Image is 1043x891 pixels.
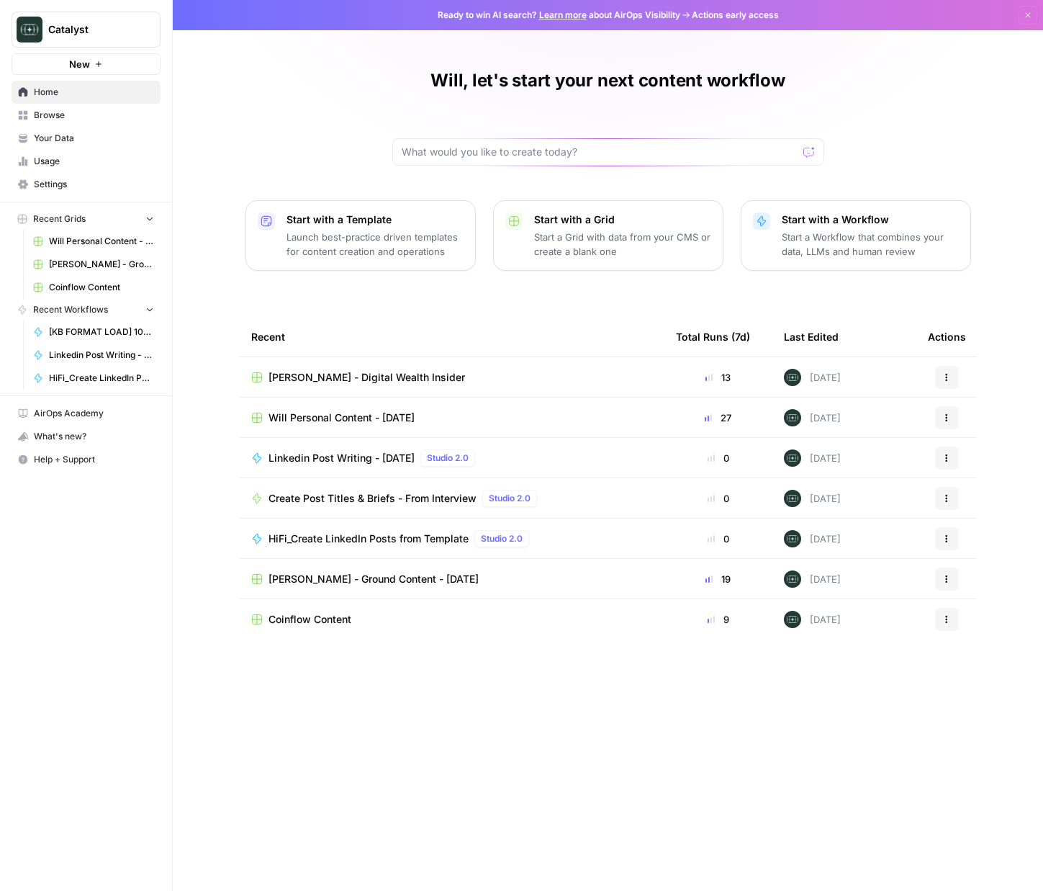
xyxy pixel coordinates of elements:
[676,572,761,586] div: 19
[48,22,135,37] span: Catalyst
[49,326,154,339] span: [KB FORMAT LOAD] 101 LinkedIn posts
[34,178,154,191] span: Settings
[782,230,959,259] p: Start a Workflow that combines your data, LLMs and human review
[438,9,680,22] span: Ready to win AI search? about AirOps Visibility
[27,367,161,390] a: HiFi_Create LinkedIn Posts from Template
[12,425,161,448] button: What's new?
[34,407,154,420] span: AirOps Academy
[268,572,479,586] span: [PERSON_NAME] - Ground Content - [DATE]
[49,281,154,294] span: Coinflow Content
[784,530,841,547] div: [DATE]
[676,317,750,357] div: Total Runs (7d)
[676,532,761,546] div: 0
[251,411,653,425] a: Will Personal Content - [DATE]
[676,491,761,506] div: 0
[33,303,108,316] span: Recent Workflows
[12,81,161,104] a: Home
[784,409,801,426] img: lkqc6w5wqsmhugm7jkiokl0d6w4g
[12,150,161,173] a: Usage
[268,370,465,385] span: [PERSON_NAME] - Digital Wealth Insider
[286,212,464,227] p: Start with a Template
[12,104,161,127] a: Browse
[34,132,154,145] span: Your Data
[27,321,161,344] a: [KB FORMAT LOAD] 101 LinkedIn posts
[784,570,801,588] img: lkqc6w5wqsmhugm7jkiokl0d6w4g
[251,572,653,586] a: [PERSON_NAME] - Ground Content - [DATE]
[33,212,86,225] span: Recent Grids
[27,230,161,253] a: Will Personal Content - [DATE]
[402,145,798,159] input: What would you like to create today?
[784,611,841,628] div: [DATE]
[784,449,801,467] img: lkqc6w5wqsmhugm7jkiokl0d6w4g
[268,451,415,465] span: Linkedin Post Writing - [DATE]
[49,372,154,385] span: HiFi_Create LinkedIn Posts from Template
[12,402,161,425] a: AirOps Academy
[251,490,653,507] a: Create Post Titles & Briefs - From InterviewStudio 2.0
[784,611,801,628] img: lkqc6w5wqsmhugm7jkiokl0d6w4g
[928,317,966,357] div: Actions
[268,491,477,506] span: Create Post Titles & Briefs - From Interview
[784,530,801,547] img: lkqc6w5wqsmhugm7jkiokl0d6w4g
[49,258,154,271] span: [PERSON_NAME] - Ground Content - [DATE]
[251,449,653,467] a: Linkedin Post Writing - [DATE]Studio 2.0
[534,230,711,259] p: Start a Grid with data from your CMS or create a blank one
[12,448,161,471] button: Help + Support
[692,9,779,22] span: Actions early access
[784,317,839,357] div: Last Edited
[12,127,161,150] a: Your Data
[27,253,161,276] a: [PERSON_NAME] - Ground Content - [DATE]
[34,155,154,168] span: Usage
[784,409,841,426] div: [DATE]
[286,230,464,259] p: Launch best-practice driven templates for content creation and operations
[245,200,476,271] button: Start with a TemplateLaunch best-practice driven templates for content creation and operations
[268,532,469,546] span: HiFi_Create LinkedIn Posts from Template
[27,276,161,299] a: Coinflow Content
[784,490,841,507] div: [DATE]
[676,612,761,627] div: 9
[784,449,841,467] div: [DATE]
[34,109,154,122] span: Browse
[676,451,761,465] div: 0
[741,200,971,271] button: Start with a WorkflowStart a Workflow that combines your data, LLMs and human review
[49,349,154,362] span: Linkedin Post Writing - [DATE]
[489,492,530,505] span: Studio 2.0
[12,12,161,48] button: Workspace: Catalyst
[676,411,761,425] div: 27
[784,369,801,386] img: lkqc6w5wqsmhugm7jkiokl0d6w4g
[12,299,161,321] button: Recent Workflows
[251,530,653,547] a: HiFi_Create LinkedIn Posts from TemplateStudio 2.0
[268,612,351,627] span: Coinflow Content
[784,570,841,588] div: [DATE]
[784,490,801,507] img: lkqc6w5wqsmhugm7jkiokl0d6w4g
[251,317,653,357] div: Recent
[427,452,469,465] span: Studio 2.0
[676,370,761,385] div: 13
[782,212,959,227] p: Start with a Workflow
[17,17,42,42] img: Catalyst Logo
[49,235,154,248] span: Will Personal Content - [DATE]
[27,344,161,367] a: Linkedin Post Writing - [DATE]
[493,200,723,271] button: Start with a GridStart a Grid with data from your CMS or create a blank one
[534,212,711,227] p: Start with a Grid
[34,86,154,99] span: Home
[34,453,154,466] span: Help + Support
[481,532,523,545] span: Studio 2.0
[12,173,161,196] a: Settings
[784,369,841,386] div: [DATE]
[539,9,587,20] a: Learn more
[251,612,653,627] a: Coinflow Content
[12,426,160,447] div: What's new?
[268,411,415,425] span: Will Personal Content - [DATE]
[12,53,161,75] button: New
[12,208,161,230] button: Recent Grids
[69,57,90,71] span: New
[251,370,653,385] a: [PERSON_NAME] - Digital Wealth Insider
[430,69,785,92] h1: Will, let's start your next content workflow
